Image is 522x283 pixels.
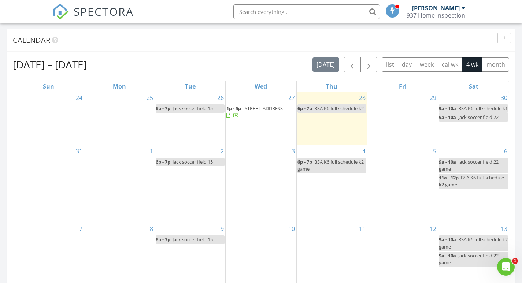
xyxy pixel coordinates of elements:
span: 6p - 7p [156,105,170,112]
a: Go to September 1, 2025 [148,145,155,157]
span: 11a - 12p [439,174,459,181]
td: Go to September 2, 2025 [155,145,226,223]
a: Go to August 28, 2025 [358,92,367,104]
a: Go to August 31, 2025 [74,145,84,157]
span: 6p - 7p [297,105,312,112]
button: cal wk [438,57,463,72]
a: Go to August 30, 2025 [499,92,509,104]
a: Go to August 26, 2025 [216,92,225,104]
button: week [416,57,438,72]
button: Previous [344,57,361,72]
a: Tuesday [184,81,197,92]
td: Go to August 24, 2025 [13,92,84,145]
td: Go to September 6, 2025 [438,145,509,223]
span: BSA K6 full schedule k2 game [439,174,504,188]
button: 4 wk [462,57,482,72]
span: SPECTORA [74,4,134,19]
input: Search everything... [233,4,380,19]
a: 1p - 5p [STREET_ADDRESS] [226,105,284,119]
span: [STREET_ADDRESS] [243,105,284,112]
a: Go to September 2, 2025 [219,145,225,157]
span: 6p - 7p [297,159,312,165]
button: day [398,57,416,72]
a: Go to September 9, 2025 [219,223,225,235]
a: SPECTORA [52,10,134,25]
span: Jack soccer field 22 game [439,159,499,172]
a: Go to August 24, 2025 [74,92,84,104]
td: Go to September 4, 2025 [296,145,367,223]
span: BSA K6 full schedule k2 game [297,159,364,172]
a: 1p - 5p [STREET_ADDRESS] [226,104,295,120]
td: Go to September 3, 2025 [226,145,296,223]
a: Friday [397,81,408,92]
a: Go to September 8, 2025 [148,223,155,235]
a: Go to September 5, 2025 [432,145,438,157]
a: Thursday [325,81,339,92]
td: Go to August 30, 2025 [438,92,509,145]
button: [DATE] [312,57,339,72]
div: [PERSON_NAME] [412,4,460,12]
button: Next [360,57,378,72]
a: Go to September 12, 2025 [428,223,438,235]
a: Go to September 3, 2025 [290,145,296,157]
a: Monday [111,81,127,92]
span: 9a - 10a [439,105,456,112]
a: Go to September 13, 2025 [499,223,509,235]
img: The Best Home Inspection Software - Spectora [52,4,69,20]
td: Go to August 27, 2025 [226,92,296,145]
a: Go to September 7, 2025 [78,223,84,235]
span: 9a - 10a [439,114,456,120]
div: 937 Home Inspection [407,12,465,19]
td: Go to September 5, 2025 [367,145,438,223]
span: Calendar [13,35,50,45]
td: Go to August 31, 2025 [13,145,84,223]
span: 6p - 7p [156,236,170,243]
td: Go to August 26, 2025 [155,92,226,145]
span: 1 [512,258,518,264]
span: BSA K6 full schedule k2 [314,105,364,112]
span: Jack soccer field 22 [458,114,499,120]
iframe: Intercom live chat [497,258,515,276]
td: Go to September 1, 2025 [84,145,155,223]
span: 1p - 5p [226,105,241,112]
td: Go to August 28, 2025 [296,92,367,145]
span: 6p - 7p [156,159,170,165]
button: list [382,57,398,72]
span: Jack soccer field 15 [173,236,213,243]
a: Saturday [467,81,480,92]
span: Jack soccer field 22 game [439,252,499,266]
a: Go to August 25, 2025 [145,92,155,104]
a: Go to August 29, 2025 [428,92,438,104]
span: Jack soccer field 15 [173,105,213,112]
span: BSA K6 full schedule k1 [458,105,508,112]
a: Go to September 11, 2025 [358,223,367,235]
a: Go to September 10, 2025 [287,223,296,235]
span: Jack soccer field 15 [173,159,213,165]
a: Sunday [41,81,56,92]
td: Go to August 29, 2025 [367,92,438,145]
span: 9a - 10a [439,159,456,165]
a: Go to August 27, 2025 [287,92,296,104]
a: Wednesday [253,81,269,92]
a: Go to September 4, 2025 [361,145,367,157]
span: BSA K6 full schedule k2 game [439,236,508,250]
button: month [482,57,509,72]
td: Go to August 25, 2025 [84,92,155,145]
a: Go to September 6, 2025 [503,145,509,157]
span: 9a - 10a [439,252,456,259]
span: 9a - 10a [439,236,456,243]
h2: [DATE] – [DATE] [13,57,87,72]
